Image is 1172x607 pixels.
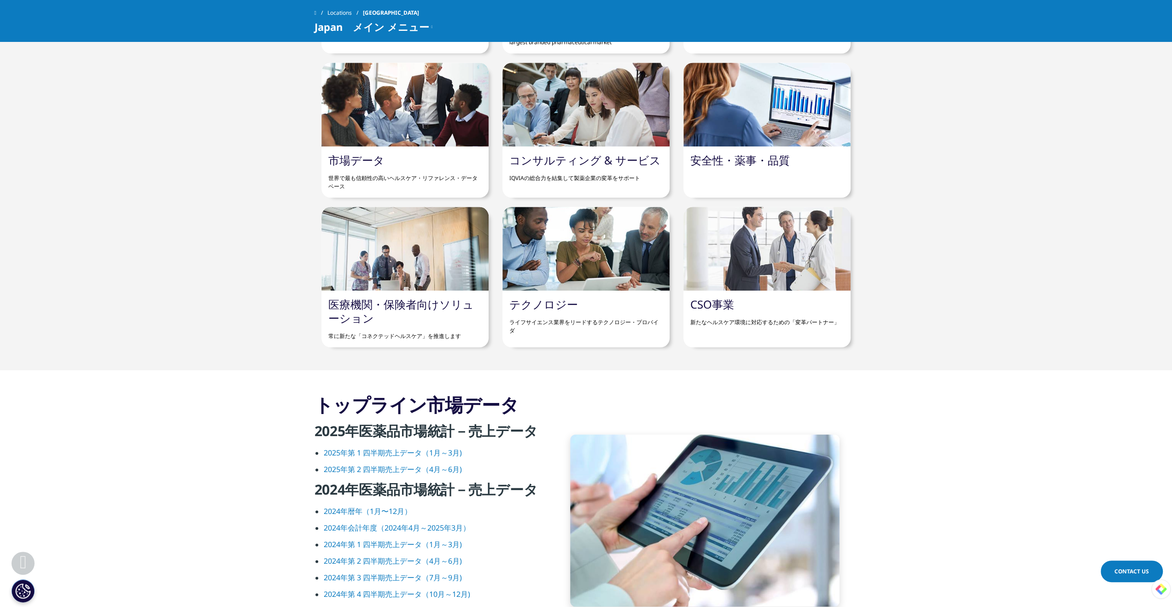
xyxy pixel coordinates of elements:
[509,167,663,182] p: IQVIAの総合力を結集して製薬企業の変革をサポート
[315,393,538,416] h3: トップライン市場データ
[690,311,844,327] p: 新たなヘルスケア環境に対応するための「変革パートナー」
[315,422,538,447] h4: 2025年医薬品市場統計－売上データ
[327,5,363,21] a: Locations
[1101,560,1163,582] a: Contact Us
[12,579,35,602] button: Cookie 設定
[328,167,482,191] p: 世界で最も信頼性の高いヘルスケア・リファレンス・データベース
[328,152,385,168] a: 市場データ
[509,311,663,335] p: ライフサイエンス業界をリードするテクノロジー・プロバイダ
[324,556,462,566] a: 2024年第 2 四半期売上データ（4月～6月)
[324,589,470,599] a: 2024年第 4 四半期売上データ（10月～12月)
[315,21,429,32] span: Japan メイン メニュー
[324,572,462,583] a: 2024年第 3 四半期売上データ（7月～9月)
[509,297,578,312] a: テクノロジー
[509,152,661,168] a: コンサルティング & サービス
[324,506,412,516] a: 2024年暦年（1月〜12月）
[324,539,462,549] a: 2024年第 1 四半期売上データ（1月～3月)
[315,480,538,506] h4: 2024年医薬品市場統計－売上データ
[328,297,474,326] a: 医療機関・保険者向けソリューション
[328,325,482,340] p: 常に新たな「コネクテッドヘルスケア」を推進します
[324,448,462,458] a: 2025年第 1 四半期売上データ（1月～3月)
[363,5,419,21] span: [GEOGRAPHIC_DATA]
[690,152,790,168] a: 安全性・薬事・品質
[690,297,734,312] a: CSO事業
[324,523,470,533] a: 2024年会計年度（2024年4月～2025年3月）
[1114,567,1149,575] span: Contact Us
[324,464,462,474] a: 2025年第 2 四半期売上データ（4月～6月)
